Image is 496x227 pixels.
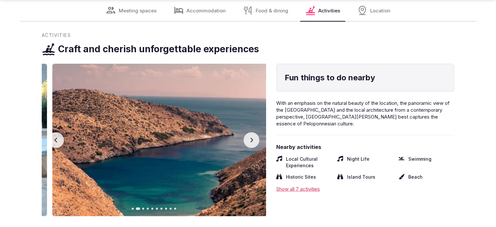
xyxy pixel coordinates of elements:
[170,208,172,210] button: Go to slide 9
[276,100,450,127] span: With an emphasis on the natural beauty of the location, the panoramic view of the [GEOGRAPHIC_DAT...
[142,208,144,210] button: Go to slide 3
[132,208,134,210] button: Go to slide 1
[156,208,158,210] button: Go to slide 6
[276,186,454,192] div: Show all 7 activities
[286,156,332,169] span: Local Cultural Experiences
[58,43,259,56] h3: Craft and cherish unforgettable experiences
[119,7,157,14] span: Meeting spaces
[347,156,369,169] span: Night Life
[187,7,226,14] span: Accommodation
[174,208,176,210] button: Go to slide 10
[52,64,276,216] img: Gallery image 2
[408,174,423,180] span: Beach
[160,208,162,210] button: Go to slide 7
[136,207,140,210] button: Go to slide 2
[147,208,149,210] button: Go to slide 4
[347,174,375,180] span: Island Tours
[408,156,431,169] span: Swimming
[285,72,446,83] h4: Fun things to do nearby
[165,208,167,210] button: Go to slide 8
[151,208,153,210] button: Go to slide 5
[286,174,316,180] span: Historic Sites
[42,32,71,39] span: Activities
[318,7,340,14] span: Activities
[276,143,454,151] span: Nearby activities
[256,7,288,14] span: Food & dining
[370,7,390,14] span: Location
